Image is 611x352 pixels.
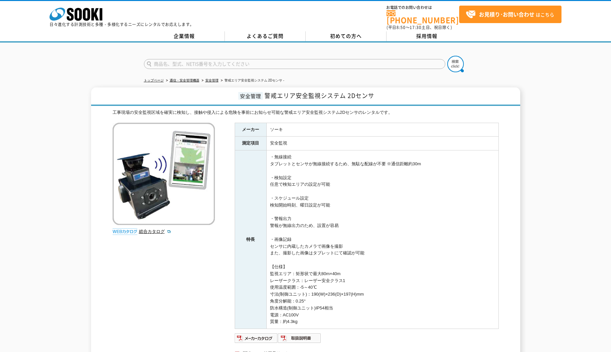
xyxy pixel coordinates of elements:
[266,137,498,150] td: 安全監視
[144,31,225,41] a: 企業情報
[387,24,452,30] span: (平日 ～ 土日、祝日除く)
[225,31,306,41] a: よくあるご質問
[387,6,459,10] span: お電話でのお問い合わせは
[459,6,561,23] a: お見積り･お問い合わせはこちら
[387,31,467,41] a: 採用情報
[447,56,464,72] img: btn_search.png
[387,10,459,24] a: [PHONE_NUMBER]
[113,109,499,116] div: 工事現場の安全監視区域を確実に検知し、接触や侵入による危険を事前にお知らせ可能な警戒エリア安全監視システム2Dセンサのレンタルです。
[144,79,164,82] a: トップページ
[235,333,278,343] img: メーカーカタログ
[410,24,422,30] span: 17:30
[235,337,278,342] a: メーカーカタログ
[466,10,554,19] span: はこちら
[238,92,263,100] span: 安全管理
[113,228,137,235] img: webカタログ
[266,150,498,329] td: ・無線接続 タブレットとセンサが無線接続するため、無駄な配線が不要 ※通信距離約30m ・検知設定 任意で検知エリアの設定が可能 ・スケジュール設定 検知開始時刻、曜日設定が可能 ・警報出力 警...
[235,150,266,329] th: 特長
[144,59,445,69] input: 商品名、型式、NETIS番号を入力してください
[235,137,266,150] th: 測定項目
[330,32,362,40] span: 初めての方へ
[278,337,321,342] a: 取扱説明書
[139,229,171,234] a: 総合カタログ
[235,123,266,137] th: メーカー
[113,123,215,225] img: 警戒エリア安全監視システム 2Dセンサ -
[278,333,321,343] img: 取扱説明書
[396,24,406,30] span: 8:50
[50,22,194,26] p: 日々進化する計測技術と多種・多様化するニーズにレンタルでお応えします。
[266,123,498,137] td: ソーキ
[220,77,285,84] li: 警戒エリア安全監視システム 2Dセンサ -
[264,91,374,100] span: 警戒エリア安全監視システム 2Dセンサ
[306,31,387,41] a: 初めての方へ
[170,79,199,82] a: 通信・安全管理機器
[205,79,219,82] a: 安全管理
[479,10,534,18] strong: お見積り･お問い合わせ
